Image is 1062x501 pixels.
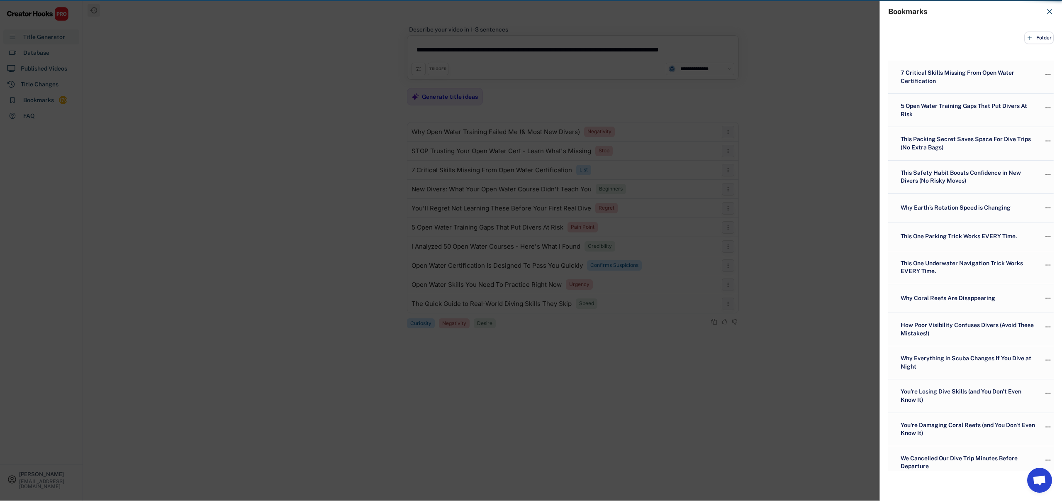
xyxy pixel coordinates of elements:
div: We Cancelled Our Dive Trip Minutes Before Departure [899,455,1035,471]
div: 7 Critical Skills Missing From Open Water Certification [899,69,1035,85]
text:  [1045,356,1051,364]
button:  [1044,293,1052,304]
div: How Poor Visibility Confuses Divers (Avoid These Mistakes!) [899,321,1035,337]
text:  [1045,103,1051,112]
button:  [1044,354,1052,366]
button:  [1044,169,1052,181]
text:  [1045,423,1051,431]
button:  [1044,321,1052,333]
button:  [1044,259,1052,271]
a: Open chat [1027,468,1052,493]
text:  [1045,137,1051,146]
button:  [1044,388,1052,399]
text:  [1045,456,1051,464]
text:  [1045,70,1051,79]
button:  [1044,69,1052,81]
div: 5 Open Water Training Gaps That Put Divers At Risk [899,102,1035,118]
text:  [1045,323,1051,331]
div: This Packing Secret Saves Space For Dive Trips (No Extra Bags) [899,135,1035,152]
text:  [1045,170,1051,179]
button:  [1044,202,1052,214]
div: This One Underwater Navigation Trick Works EVERY Time. [899,259,1035,276]
div: This One Parking Trick Works EVERY Time. [899,232,1035,241]
button: Folder [1024,32,1054,44]
div: This Safety Habit Boosts Confidence in New Divers (No Risky Moves) [899,169,1035,185]
div: Why Coral Reefs Are Disappearing [899,294,1035,303]
text:  [1045,261,1051,269]
text:  [1045,294,1051,303]
text:  [1045,203,1051,212]
button:  [1044,135,1052,147]
button:  [1044,102,1052,114]
div: Bookmarks [888,8,1040,15]
div: Why Everything in Scuba Changes If You Dive at Night [899,354,1035,371]
button:  [1044,421,1052,433]
div: You're Losing Dive Skills (and You Don't Even Know It) [899,388,1035,404]
div: Why Earth’s Rotation Speed is Changing [899,204,1035,212]
button:  [1044,231,1052,242]
button:  [1044,455,1052,466]
text:  [1045,232,1051,241]
div: You're Damaging Coral Reefs (and You Don't Even Know It) [899,421,1035,437]
text:  [1045,389,1051,398]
